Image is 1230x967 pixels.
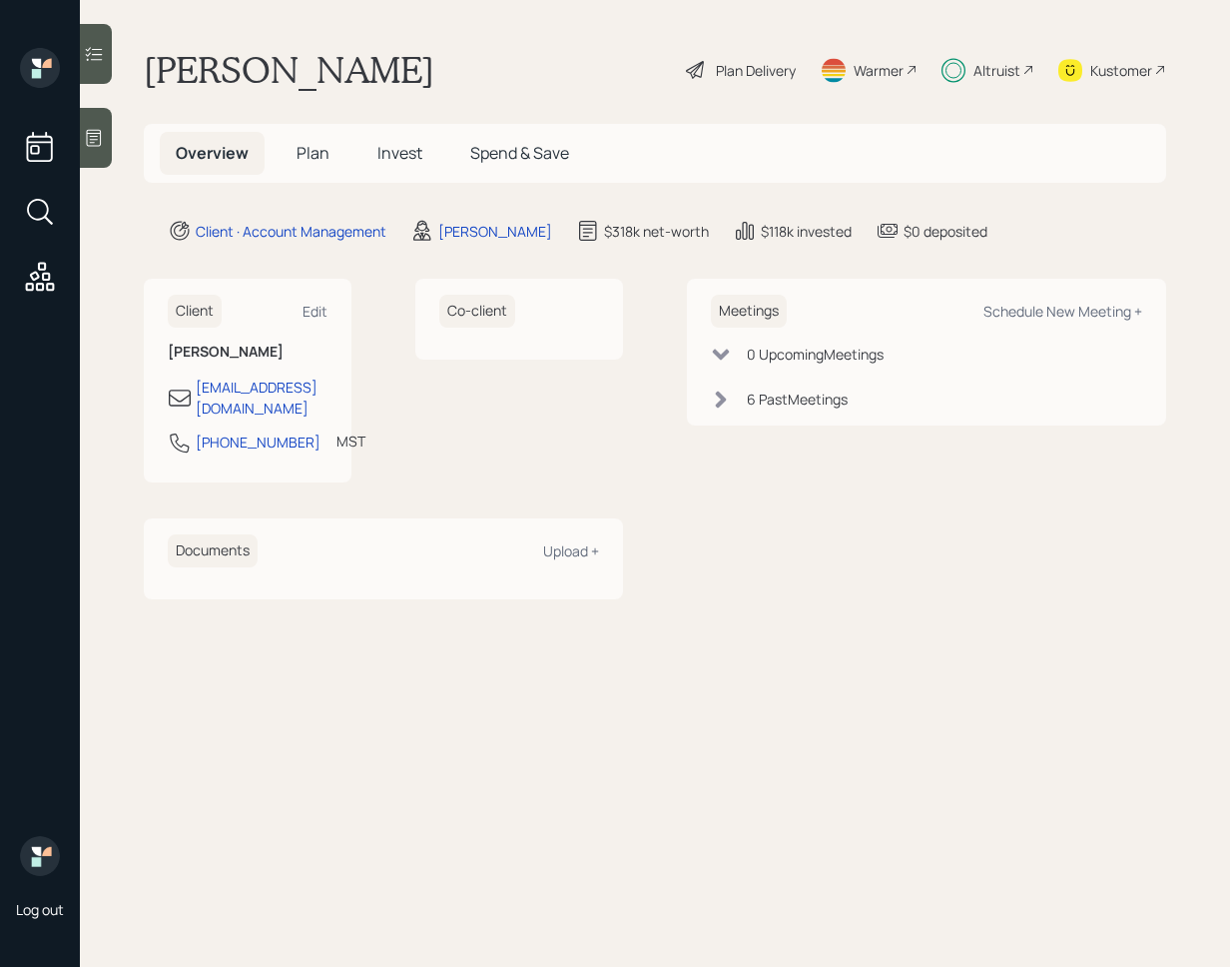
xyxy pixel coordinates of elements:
[439,295,515,328] h6: Co-client
[716,60,796,81] div: Plan Delivery
[854,60,904,81] div: Warmer
[604,221,709,242] div: $318k net-worth
[168,295,222,328] h6: Client
[196,432,320,453] div: [PHONE_NUMBER]
[16,900,64,919] div: Log out
[1090,60,1152,81] div: Kustomer
[711,295,787,328] h6: Meetings
[144,48,434,92] h1: [PERSON_NAME]
[983,302,1142,321] div: Schedule New Meeting +
[168,344,327,361] h6: [PERSON_NAME]
[196,377,327,419] div: [EMAIL_ADDRESS][DOMAIN_NAME]
[747,389,848,410] div: 6 Past Meeting s
[297,142,329,164] span: Plan
[303,302,327,321] div: Edit
[336,431,365,452] div: MST
[438,221,552,242] div: [PERSON_NAME]
[168,534,258,567] h6: Documents
[377,142,422,164] span: Invest
[196,221,386,242] div: Client · Account Management
[543,541,599,560] div: Upload +
[20,836,60,876] img: retirable_logo.png
[470,142,569,164] span: Spend & Save
[761,221,852,242] div: $118k invested
[747,344,884,365] div: 0 Upcoming Meeting s
[973,60,1020,81] div: Altruist
[176,142,249,164] span: Overview
[904,221,987,242] div: $0 deposited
